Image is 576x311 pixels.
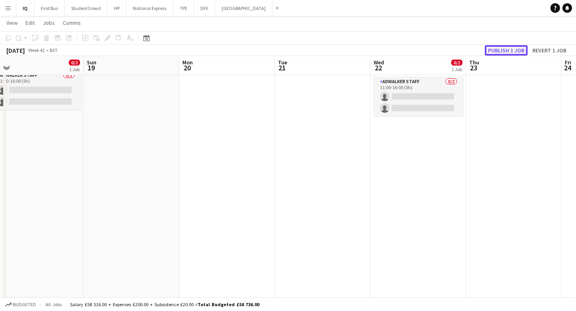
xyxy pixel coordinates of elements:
span: 0/2 [451,60,462,66]
div: Salary £58 516.00 + Expenses £200.00 + Subsistence £20.00 = [70,301,259,307]
div: BST [50,47,58,53]
div: [DATE] [6,46,25,54]
span: Comms [63,19,81,26]
span: 20 [181,63,193,72]
span: Edit [26,19,35,26]
button: Publish 1 job [485,45,528,56]
div: 1 Job [452,66,462,72]
button: National Express [126,0,173,16]
span: Budgeted [13,302,36,307]
span: 24 [564,63,571,72]
a: Jobs [40,18,58,28]
span: Total Budgeted £58 736.00 [198,301,259,307]
button: HP [108,0,126,16]
span: Week 42 [26,47,46,53]
button: StudentCrowd [65,0,108,16]
div: 1 Job [69,66,80,72]
app-job-card: Draft11:00-16:00 (5h)0/2iQ Adwalker Team - [GEOGRAPHIC_DATA] [GEOGRAPHIC_DATA]1 RoleAdwalker Staf... [374,36,463,116]
app-card-role: Adwalker Staff0/211:00-16:00 (5h) [374,77,463,116]
span: 23 [468,63,479,72]
span: 0/2 [69,60,80,66]
span: View [6,19,18,26]
button: First Bus [34,0,65,16]
span: Wed [374,59,384,66]
span: Sun [87,59,96,66]
span: 22 [372,63,384,72]
button: Revert 1 job [529,45,570,56]
button: [GEOGRAPHIC_DATA] [215,0,272,16]
span: Tue [278,59,287,66]
a: View [3,18,21,28]
button: DFE [194,0,215,16]
button: Budgeted [4,300,37,309]
button: TPE [173,0,194,16]
span: Thu [469,59,479,66]
span: Jobs [43,19,55,26]
a: Edit [22,18,38,28]
a: Comms [60,18,84,28]
span: Mon [182,59,193,66]
button: IQ [16,0,34,16]
span: All jobs [44,301,63,307]
span: Fri [565,59,571,66]
span: 21 [277,63,287,72]
span: 19 [86,63,96,72]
